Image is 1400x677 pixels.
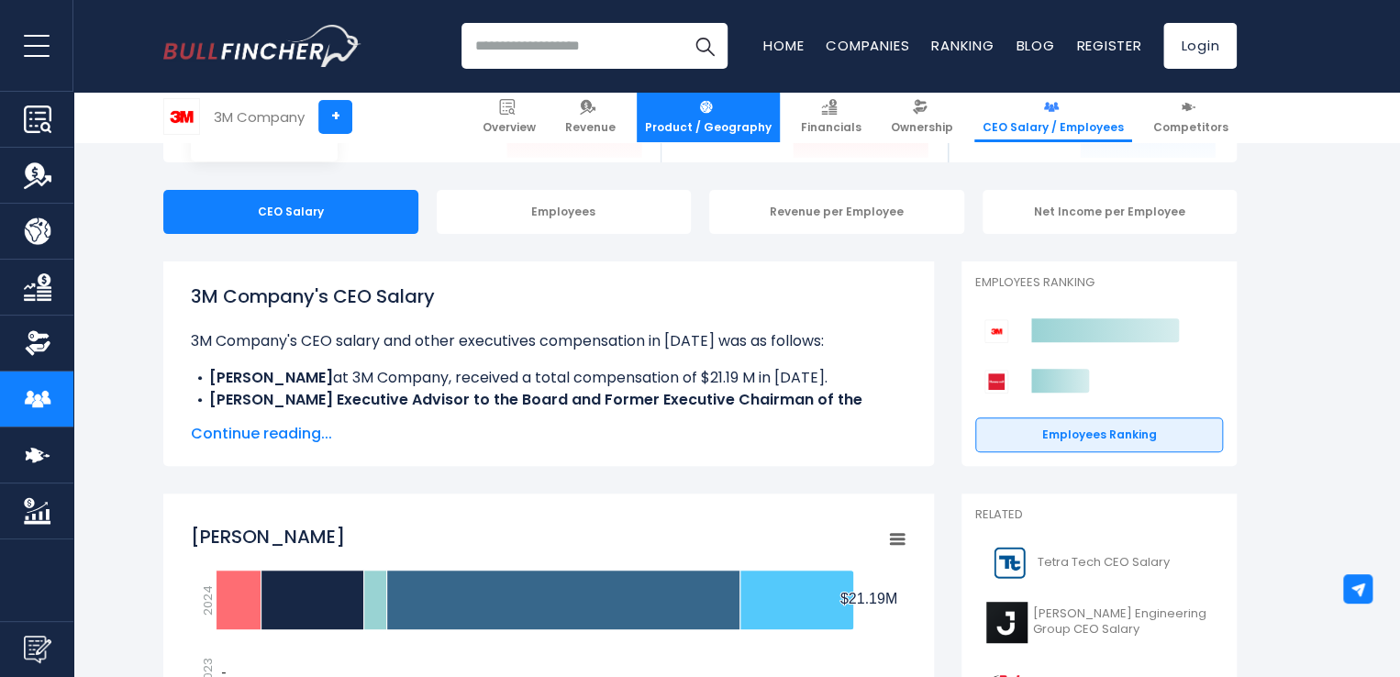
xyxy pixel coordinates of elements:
div: Revenue per Employee [709,190,964,234]
a: Product / Geography [637,92,780,142]
img: J logo [986,602,1028,643]
a: Competitors [1145,92,1237,142]
text: 2024 [199,585,217,616]
img: TTEK logo [986,542,1032,583]
img: MMM logo [164,99,199,134]
span: Tetra Tech CEO Salary [1038,555,1170,571]
a: Tetra Tech CEO Salary [975,538,1223,588]
a: Ownership [883,92,961,142]
img: 3M Company competitors logo [984,319,1008,343]
a: Register [1076,36,1141,55]
a: CEO Salary / Employees [974,92,1132,142]
a: [PERSON_NAME] Engineering Group CEO Salary [975,597,1223,648]
img: Bullfincher logo [163,25,361,67]
span: Ownership [891,120,953,135]
a: + [318,100,352,134]
a: Go to homepage [163,25,361,67]
b: [PERSON_NAME] Executive Advisor to the Board and Former Executive Chairman of the Board [209,389,862,432]
img: Ownership [24,329,51,357]
span: CEO Salary / Employees [983,120,1124,135]
button: Search [682,23,728,69]
p: 3M Company's CEO salary and other executives compensation in [DATE] was as follows: [191,330,906,352]
div: Net Income per Employee [983,190,1238,234]
img: Honeywell International competitors logo [984,370,1008,394]
a: Home [763,36,804,55]
tspan: $21.19M [840,591,897,606]
span: Continue reading... [191,423,906,445]
p: Employees Ranking [975,275,1223,291]
div: 3M Company [214,106,305,128]
span: Overview [483,120,536,135]
a: Employees Ranking [975,417,1223,452]
span: Revenue [565,120,616,135]
p: Related [975,507,1223,523]
tspan: [PERSON_NAME] [191,524,345,549]
a: Revenue [557,92,624,142]
span: Competitors [1153,120,1228,135]
div: Employees [437,190,692,234]
h1: 3M Company's CEO Salary [191,283,906,310]
a: Financials [793,92,870,142]
a: Blog [1016,36,1054,55]
a: Overview [474,92,544,142]
a: Login [1163,23,1237,69]
b: [PERSON_NAME] [209,367,333,388]
a: Ranking [931,36,994,55]
span: Product / Geography [645,120,772,135]
li: at 3M Company, received a total compensation of $17.21 M in [DATE]. [191,389,906,433]
a: Companies [826,36,909,55]
span: [PERSON_NAME] Engineering Group CEO Salary [1033,606,1212,638]
span: Financials [801,120,861,135]
li: at 3M Company, received a total compensation of $21.19 M in [DATE]. [191,367,906,389]
div: CEO Salary [163,190,418,234]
